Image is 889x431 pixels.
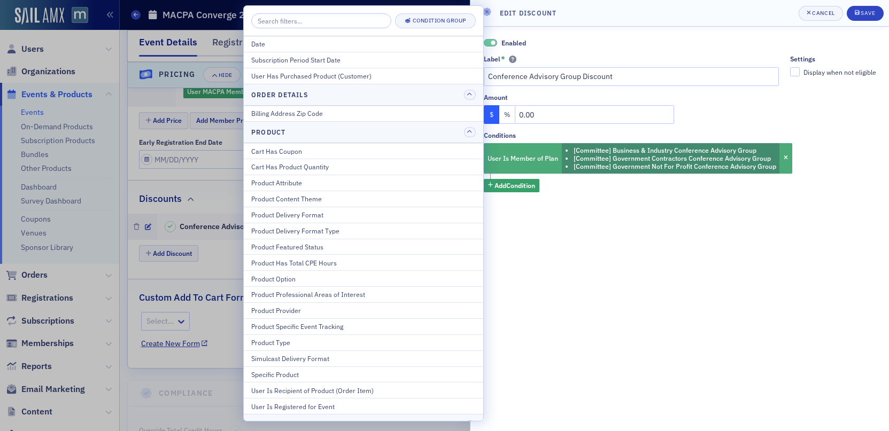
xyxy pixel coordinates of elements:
[484,93,508,101] div: amount
[484,55,500,63] div: Label
[574,162,776,170] li: [Committee] Government Not For Profit Conference Advisory Group
[244,68,483,84] button: User Has Purchased Product (Customer)
[244,207,483,223] button: Product Delivery Format
[251,338,476,347] div: Product Type
[244,239,483,255] button: Product Featured Status
[499,105,515,124] button: %
[244,223,483,239] button: Product Delivery Format Type
[244,191,483,207] button: Product Content Theme
[501,38,526,47] span: Enabled
[244,159,483,175] button: Cart Has Product Quantity
[251,162,476,171] div: Cart Has Product Quantity
[244,286,483,302] button: Product Professional Areas of Interest
[251,289,476,299] div: Product Professional Areas of Interest
[488,154,558,162] span: User Is Member of Plan
[244,398,483,414] button: User Is Registered for Event
[251,13,391,28] input: Search filters...
[251,305,476,315] div: Product Provider
[251,354,476,363] div: Simulcast Delivery Format
[244,334,483,350] button: Product Type
[251,258,476,268] div: Product Has Total CPE Hours
[251,71,476,81] div: User Has Purchased Product (Customer)
[803,68,876,77] div: Display when not eligible
[251,402,476,411] div: User Is Registered for Event
[251,420,334,430] h4: Registration Count
[251,274,476,284] div: Product Option
[484,105,500,124] button: $
[251,210,476,220] div: Product Delivery Format
[244,52,483,68] button: Subscription Period Start Date
[244,318,483,334] button: Product Specific Event Tracking
[244,36,483,52] button: Date
[244,350,483,366] button: Simulcast Delivery Format
[500,8,557,18] h4: Edit Discount
[251,194,476,203] div: Product Content Theme
[861,10,875,16] div: Save
[790,67,800,77] input: Display when not eligible
[574,154,776,162] li: [Committee] Government Contractors Conference Advisory Group
[484,39,498,47] span: Enabled
[244,106,483,121] button: Billing Address Zip Code
[244,175,483,191] button: Product Attribute
[251,178,476,187] div: Product Attribute
[812,10,834,16] div: Cancel
[251,39,476,49] div: Date
[251,242,476,252] div: Product Featured Status
[251,386,476,395] div: User Is Recipient of Product (Order Item)
[395,13,476,28] button: Condition Group
[501,55,505,62] abbr: This field is required
[244,302,483,318] button: Product Provider
[847,6,884,21] button: Save
[251,127,286,137] h4: Product
[251,322,476,331] div: Product Specific Event Tracking
[251,370,476,379] div: Specific Product
[484,179,540,192] button: AddCondition
[574,146,776,154] li: [Committee] Business & Industry Conference Advisory Group
[494,181,535,190] span: Add Condition
[244,382,483,398] button: User Is Recipient of Product (Order Item)
[244,366,483,382] button: Specific Product
[244,254,483,270] button: Product Has Total CPE Hours
[244,143,483,159] button: Cart Has Coupon
[251,146,476,156] div: Cart Has Coupon
[515,105,675,124] input: 0.00
[251,90,308,99] h4: Order Details
[413,18,466,23] div: Condition Group
[244,270,483,286] button: Product Option
[484,131,516,139] div: Conditions
[251,55,476,65] div: Subscription Period Start Date
[251,108,476,118] div: Billing Address Zip Code
[799,6,843,21] button: Cancel
[251,226,476,236] div: Product Delivery Format Type
[790,55,815,63] div: Settings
